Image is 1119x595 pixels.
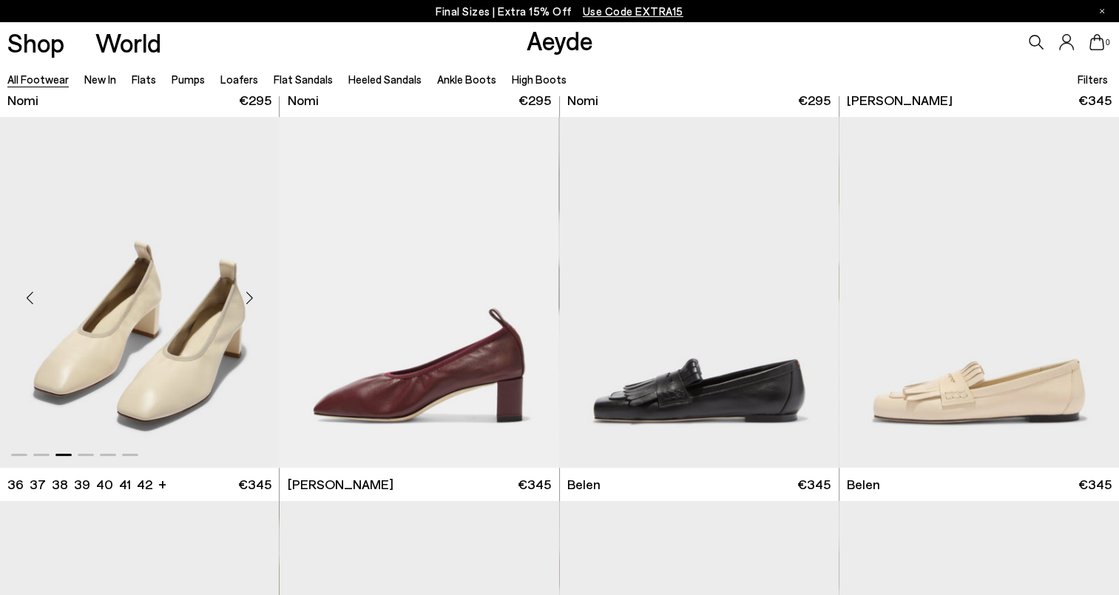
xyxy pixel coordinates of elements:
[52,475,68,494] li: 38
[437,73,496,86] a: Ankle Boots
[798,91,831,110] span: €295
[518,475,551,494] span: €345
[84,73,116,86] a: New In
[1089,34,1104,50] a: 0
[839,117,1119,468] div: 1 / 6
[30,475,46,494] li: 37
[227,276,271,320] div: Next slide
[436,2,683,21] p: Final Sizes | Extra 15% Off
[274,73,333,86] a: Flat Sandals
[558,117,837,468] div: 2 / 6
[567,475,601,494] span: Belen
[7,475,148,494] ul: variant
[1077,73,1107,86] span: Filters
[96,475,113,494] li: 40
[220,73,258,86] a: Loafers
[74,475,90,494] li: 39
[158,474,166,494] li: +
[567,91,598,110] span: Nomi
[280,117,558,468] img: Narissa Ruched Pumps
[1104,38,1112,47] span: 0
[239,91,271,110] span: €295
[797,475,831,494] span: €345
[7,73,69,86] a: All Footwear
[7,475,24,494] li: 36
[847,475,880,494] span: Belen
[137,475,152,494] li: 42
[560,117,839,468] a: 6 / 6 1 / 6 2 / 6 3 / 6 4 / 6 5 / 6 6 / 6 1 / 6 Next slide Previous slide
[847,91,953,110] span: [PERSON_NAME]
[511,73,566,86] a: High Boots
[280,117,558,468] div: 1 / 6
[583,4,683,18] span: Navigate to /collections/ss25-final-sizes
[280,84,558,117] a: Nomi €295
[132,73,156,86] a: Flats
[7,30,64,56] a: Shop
[560,117,839,468] img: Belen Tassel Loafers
[95,30,161,56] a: World
[288,91,319,110] span: Nomi
[560,84,839,117] a: Nomi €295
[839,468,1119,501] a: Belen €345
[172,73,205,86] a: Pumps
[839,117,1119,468] a: 6 / 6 1 / 6 2 / 6 3 / 6 4 / 6 5 / 6 6 / 6 1 / 6 Next slide Previous slide
[280,468,558,501] a: [PERSON_NAME] €345
[839,117,1118,468] img: Belen Tassel Loafers
[279,117,558,468] div: 4 / 6
[558,117,837,468] img: Narissa Ruched Pumps
[288,475,393,494] span: [PERSON_NAME]
[526,24,592,56] a: Aeyde
[839,117,1118,468] div: 2 / 6
[279,117,558,468] img: Narissa Ruched Pumps
[7,91,38,110] span: Nomi
[1078,91,1112,110] span: €345
[7,276,52,320] div: Previous slide
[280,117,558,468] a: 6 / 6 1 / 6 2 / 6 3 / 6 4 / 6 5 / 6 6 / 6 1 / 6 Next slide Previous slide
[518,91,551,110] span: €295
[1078,475,1112,494] span: €345
[119,475,131,494] li: 41
[238,475,271,494] span: €345
[560,117,839,468] div: 1 / 6
[348,73,422,86] a: Heeled Sandals
[560,468,839,501] a: Belen €345
[839,117,1119,468] img: Belen Tassel Loafers
[839,84,1119,117] a: [PERSON_NAME] €345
